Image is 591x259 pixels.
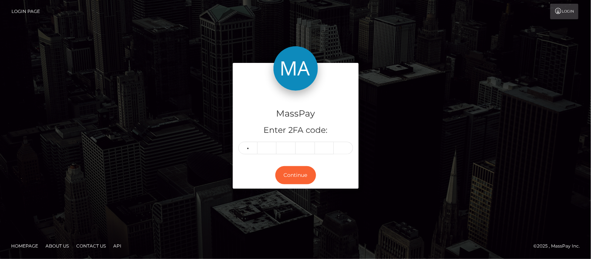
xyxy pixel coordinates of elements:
a: Homepage [8,240,41,252]
button: Continue [275,166,316,184]
a: Login Page [11,4,40,19]
img: MassPay [273,46,318,91]
h5: Enter 2FA code: [238,125,353,136]
a: Login [550,4,578,19]
a: API [110,240,124,252]
div: © 2025 , MassPay Inc. [533,242,585,250]
h4: MassPay [238,107,353,120]
a: About Us [43,240,72,252]
a: Contact Us [73,240,109,252]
